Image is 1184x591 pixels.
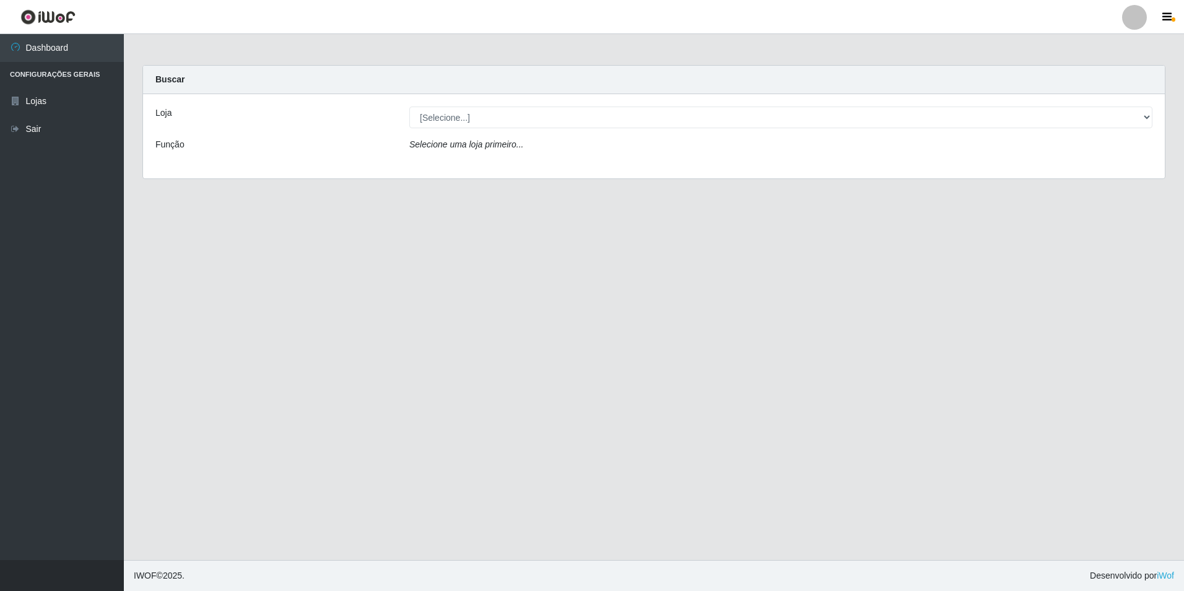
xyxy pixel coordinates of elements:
span: Desenvolvido por [1090,569,1174,582]
span: © 2025 . [134,569,185,582]
i: Selecione uma loja primeiro... [409,139,523,149]
label: Loja [155,107,172,120]
a: iWof [1157,571,1174,580]
span: IWOF [134,571,157,580]
strong: Buscar [155,74,185,84]
img: CoreUI Logo [20,9,76,25]
label: Função [155,138,185,151]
